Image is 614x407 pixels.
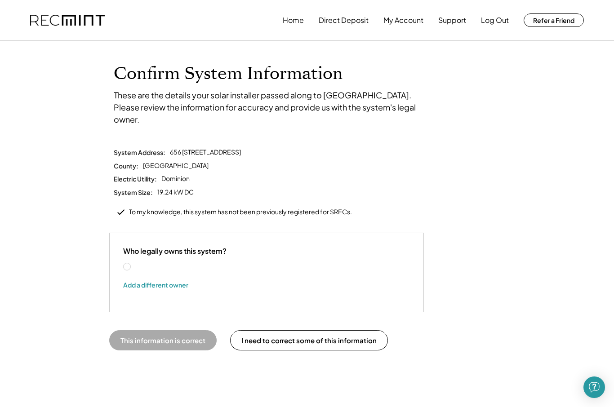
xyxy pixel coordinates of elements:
[129,208,352,217] div: To my knowledge, this system has not been previously registered for SRECs.
[30,15,105,26] img: recmint-logotype%403x.png
[123,278,188,292] button: Add a different owner
[438,11,466,29] button: Support
[230,330,388,350] button: I need to correct some of this information
[114,162,138,170] div: County:
[583,376,605,398] div: Open Intercom Messenger
[123,247,227,256] div: Who legally owns this system?
[114,175,157,183] div: Electric Utility:
[109,330,217,350] button: This information is correct
[143,161,209,170] div: [GEOGRAPHIC_DATA]
[114,63,500,84] h1: Confirm System Information
[319,11,369,29] button: Direct Deposit
[132,264,213,270] label: [PERSON_NAME]
[114,89,428,125] div: These are the details your solar installer passed along to [GEOGRAPHIC_DATA]. Please review the i...
[114,148,165,156] div: System Address:
[170,148,241,157] div: 656 [STREET_ADDRESS]
[383,11,423,29] button: My Account
[283,11,304,29] button: Home
[157,188,194,197] div: 19.24 kW DC
[114,188,153,196] div: System Size:
[161,174,190,183] div: Dominion
[481,11,509,29] button: Log Out
[524,13,584,27] button: Refer a Friend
